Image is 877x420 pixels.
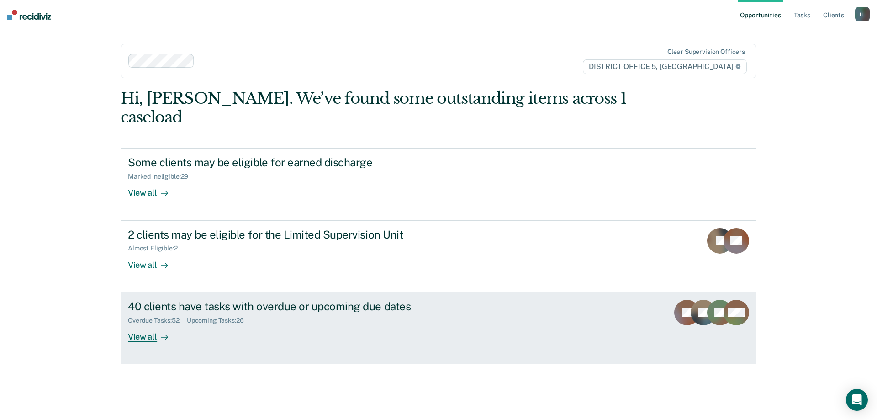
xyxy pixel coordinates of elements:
[121,89,629,127] div: Hi, [PERSON_NAME]. We’ve found some outstanding items across 1 caseload
[128,181,179,198] div: View all
[121,148,756,220] a: Some clients may be eligible for earned dischargeMarked Ineligible:29View all
[128,228,449,241] div: 2 clients may be eligible for the Limited Supervision Unit
[187,317,251,324] div: Upcoming Tasks : 26
[846,389,868,411] div: Open Intercom Messenger
[7,10,51,20] img: Recidiviz
[128,317,187,324] div: Overdue Tasks : 52
[121,221,756,292] a: 2 clients may be eligible for the Limited Supervision UnitAlmost Eligible:2View all
[855,7,870,21] button: LL
[128,173,195,181] div: Marked Ineligible : 29
[128,324,179,342] div: View all
[128,245,185,252] div: Almost Eligible : 2
[128,252,179,270] div: View all
[128,300,449,313] div: 40 clients have tasks with overdue or upcoming due dates
[121,292,756,364] a: 40 clients have tasks with overdue or upcoming due datesOverdue Tasks:52Upcoming Tasks:26View all
[855,7,870,21] div: L L
[583,59,747,74] span: DISTRICT OFFICE 5, [GEOGRAPHIC_DATA]
[128,156,449,169] div: Some clients may be eligible for earned discharge
[667,48,745,56] div: Clear supervision officers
